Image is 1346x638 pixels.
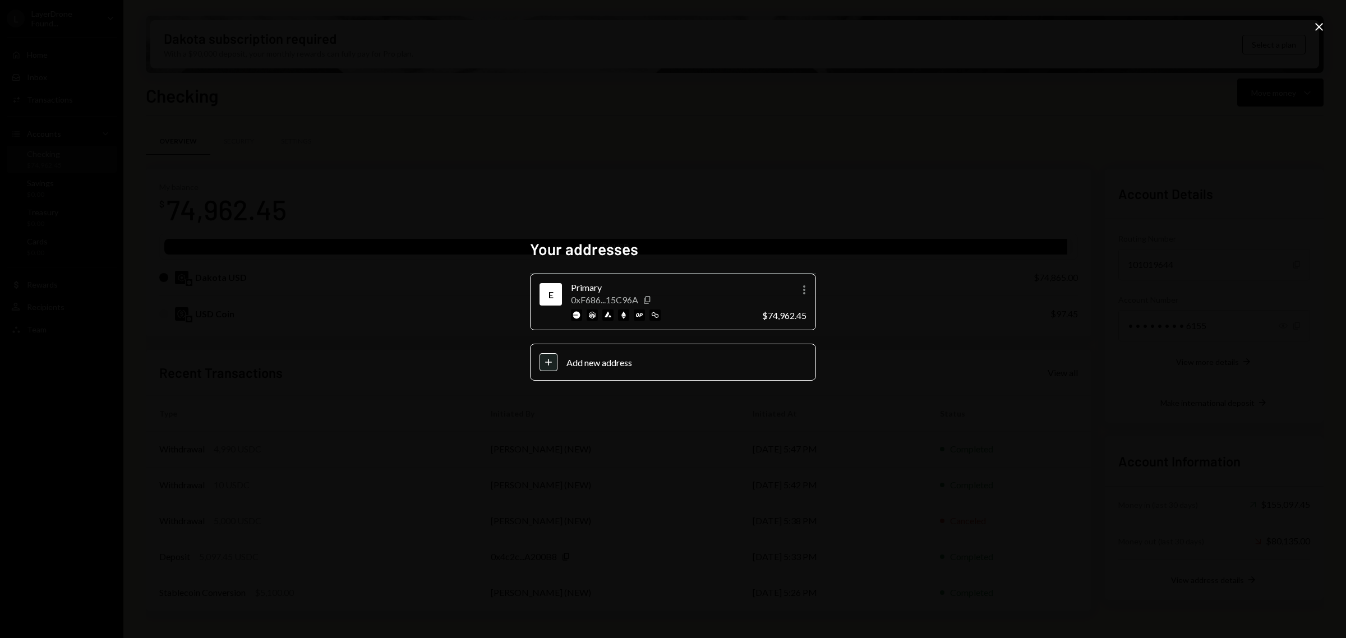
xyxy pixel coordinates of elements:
[587,309,598,321] img: arbitrum-mainnet
[634,309,645,321] img: optimism-mainnet
[571,309,582,321] img: base-mainnet
[571,294,638,305] div: 0xF686...15C96A
[530,238,816,260] h2: Your addresses
[542,285,560,303] div: Ethereum
[762,310,806,321] div: $74,962.45
[571,281,753,294] div: Primary
[566,357,806,368] div: Add new address
[618,309,629,321] img: ethereum-mainnet
[530,344,816,381] button: Add new address
[602,309,614,321] img: avalanche-mainnet
[649,309,661,321] img: polygon-mainnet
